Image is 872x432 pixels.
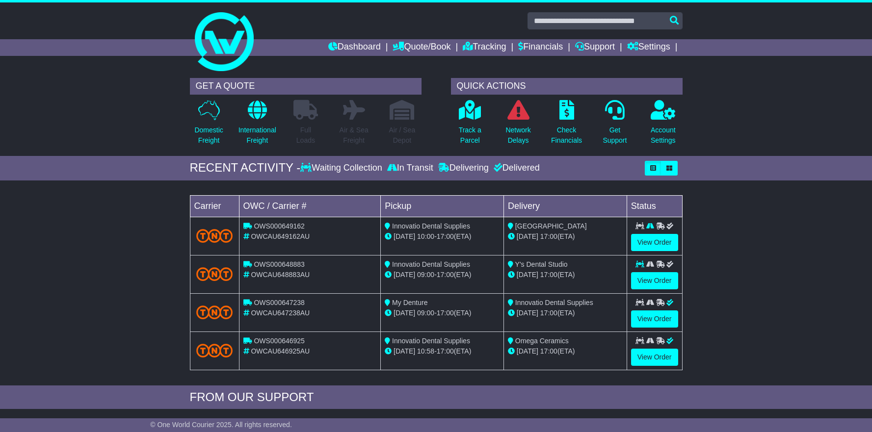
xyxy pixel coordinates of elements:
[458,100,482,151] a: Track aParcel
[417,347,434,355] span: 10:58
[238,125,276,146] p: International Freight
[627,195,682,217] td: Status
[293,125,318,146] p: Full Loads
[385,231,500,242] div: - (ETA)
[631,272,678,289] a: View Order
[575,39,615,56] a: Support
[300,163,384,174] div: Waiting Collection
[196,229,233,242] img: TNT_Domestic.png
[517,232,538,240] span: [DATE]
[254,260,305,268] span: OWS000648883
[515,337,569,345] span: Omega Ceramics
[631,349,678,366] a: View Order
[251,347,310,355] span: OWCAU646925AU
[417,271,434,279] span: 09:00
[196,305,233,319] img: TNT_Domestic.png
[393,39,450,56] a: Quote/Book
[437,232,454,240] span: 17:00
[551,125,582,146] p: Check Financials
[515,260,568,268] span: Y's Dental Studio
[540,347,557,355] span: 17:00
[340,125,369,146] p: Air & Sea Freight
[437,271,454,279] span: 17:00
[392,299,427,306] span: My Denture
[459,125,481,146] p: Track a Parcel
[239,195,381,217] td: OWC / Carrier #
[238,100,277,151] a: InternationalFreight
[196,267,233,280] img: TNT_Domestic.png
[518,39,563,56] a: Financials
[251,309,310,317] span: OWCAU647238AU
[503,195,627,217] td: Delivery
[603,125,627,146] p: Get Support
[394,232,415,240] span: [DATE]
[251,232,310,240] span: OWCAU649162AU
[328,39,381,56] a: Dashboard
[491,163,540,174] div: Delivered
[417,309,434,317] span: 09:00
[451,78,683,95] div: QUICK ACTIONS
[437,347,454,355] span: 17:00
[194,100,223,151] a: DomesticFreight
[190,195,239,217] td: Carrier
[508,308,623,318] div: (ETA)
[650,100,676,151] a: AccountSettings
[517,309,538,317] span: [DATE]
[540,271,557,279] span: 17:00
[254,222,305,230] span: OWS000649162
[194,125,223,146] p: Domestic Freight
[381,195,504,217] td: Pickup
[551,100,582,151] a: CheckFinancials
[392,337,470,345] span: Innovatio Dental Supplies
[385,308,500,318] div: - (ETA)
[389,125,416,146] p: Air / Sea Depot
[508,231,623,242] div: (ETA)
[196,344,233,357] img: TNT_Domestic.png
[385,346,500,356] div: - (ETA)
[602,100,627,151] a: GetSupport
[385,270,500,280] div: - (ETA)
[505,100,531,151] a: NetworkDelays
[515,222,587,230] span: [GEOGRAPHIC_DATA]
[190,161,301,175] div: RECENT ACTIVITY -
[505,125,530,146] p: Network Delays
[190,390,683,405] div: FROM OUR SUPPORT
[463,39,506,56] a: Tracking
[190,78,422,95] div: GET A QUOTE
[540,309,557,317] span: 17:00
[508,346,623,356] div: (ETA)
[517,271,538,279] span: [DATE]
[392,260,470,268] span: Innovatio Dental Supplies
[515,299,593,306] span: Innovatio Dental Supplies
[627,39,670,56] a: Settings
[394,271,415,279] span: [DATE]
[251,271,310,279] span: OWCAU648883AU
[517,347,538,355] span: [DATE]
[392,222,470,230] span: Innovatio Dental Supplies
[436,163,491,174] div: Delivering
[508,270,623,280] div: (ETA)
[254,337,305,345] span: OWS000646925
[437,309,454,317] span: 17:00
[417,232,434,240] span: 10:00
[394,309,415,317] span: [DATE]
[385,163,436,174] div: In Transit
[540,232,557,240] span: 17:00
[150,421,292,429] span: © One World Courier 2025. All rights reserved.
[394,347,415,355] span: [DATE]
[254,299,305,306] span: OWS000647238
[631,234,678,251] a: View Order
[631,310,678,328] a: View Order
[651,125,676,146] p: Account Settings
